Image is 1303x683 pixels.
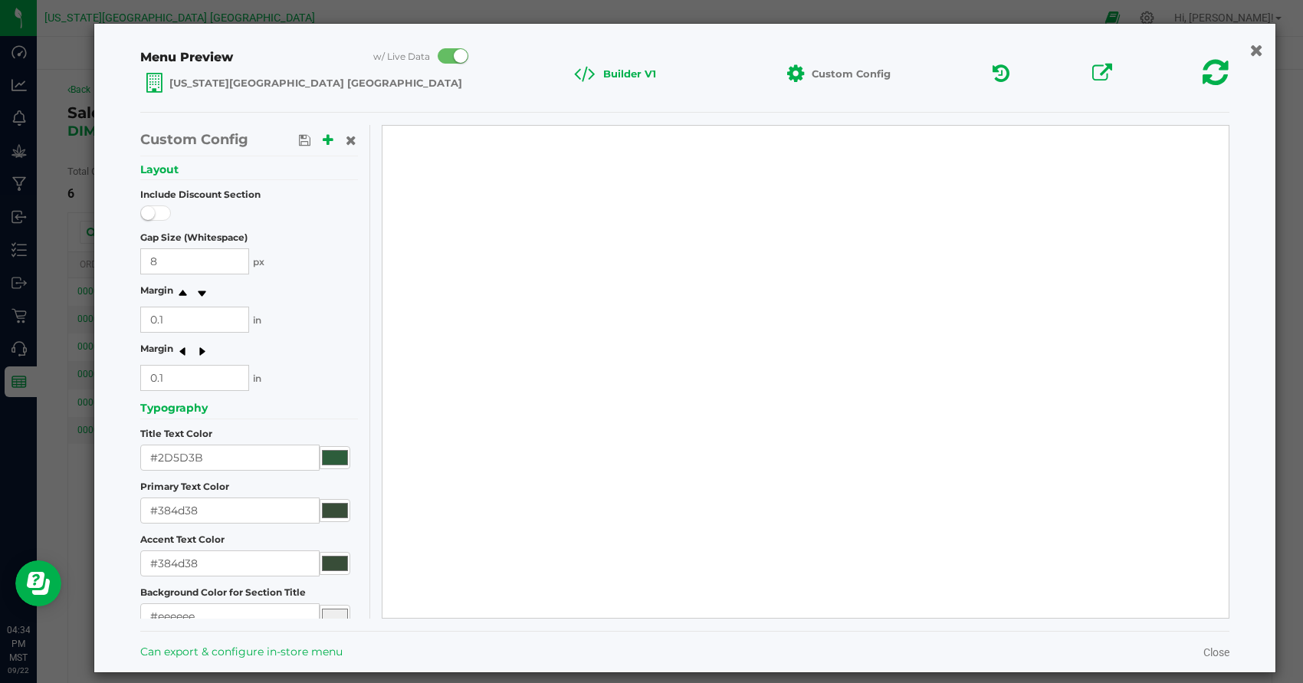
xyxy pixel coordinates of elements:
[253,255,264,269] span: px
[140,480,358,524] div: Set the primary text color (all the text on the document will be this color).
[140,427,358,441] label: Title Text Color
[140,164,358,180] h6: Layout
[169,76,462,90] span: [US_STATE][GEOGRAPHIC_DATA] [GEOGRAPHIC_DATA]
[140,342,358,361] label: Margin
[140,480,358,494] label: Primary Text Color
[140,427,358,471] div: Set the title text color.
[140,188,358,222] div: Include a section for discounts at the beginning of the document.
[140,644,343,660] span: Can export & configure in-store menu
[140,342,358,391] div: Set the margin left and right (in inches).
[253,314,261,327] span: in
[253,372,261,386] span: in
[140,533,358,576] div: Set the accent text color (used for prices, etc.).
[812,67,891,82] span: Custom Config
[140,586,358,629] div: Set the background color for each section title.
[140,231,358,245] label: Gap Size (Whitespace)
[140,284,358,333] div: Set the margin top and bottom (in inches).
[140,231,358,274] div: Set the gap size between elements. This also controls some element padding & margin CSS values.
[140,188,358,202] label: Include Discount Section
[346,135,356,145] i: Deselect current configuration
[140,586,358,599] label: Background Color for Section Title
[140,533,358,547] label: Accent Text Color
[15,560,61,606] iframe: Resource center
[140,49,233,67] span: Menu Preview
[373,50,430,63] label: w/ Live Data
[140,284,358,303] label: Margin
[1203,645,1229,660] a: Close
[603,67,656,82] span: Builder V1
[140,402,358,419] h6: Typography
[323,135,333,145] i: Add new configuration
